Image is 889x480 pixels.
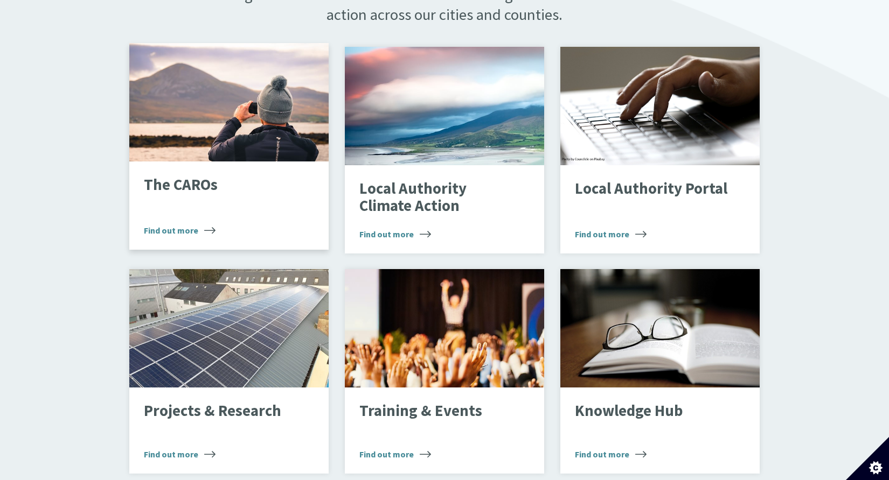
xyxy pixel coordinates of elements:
[359,448,431,461] span: Find out more
[575,228,647,241] span: Find out more
[345,269,544,474] a: Training & Events Find out more
[560,269,760,474] a: Knowledge Hub Find out more
[575,448,647,461] span: Find out more
[144,448,216,461] span: Find out more
[144,177,297,194] p: The CAROs
[560,47,760,253] a: Local Authority Portal Find out more
[345,47,544,253] a: Local Authority Climate Action Find out more
[144,403,297,420] p: Projects & Research
[359,403,512,420] p: Training & Events
[359,180,512,214] p: Local Authority Climate Action
[144,224,216,237] span: Find out more
[359,228,431,241] span: Find out more
[575,403,728,420] p: Knowledge Hub
[575,180,728,197] p: Local Authority Portal
[129,269,329,474] a: Projects & Research Find out more
[846,437,889,480] button: Set cookie preferences
[129,43,329,250] a: The CAROs Find out more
